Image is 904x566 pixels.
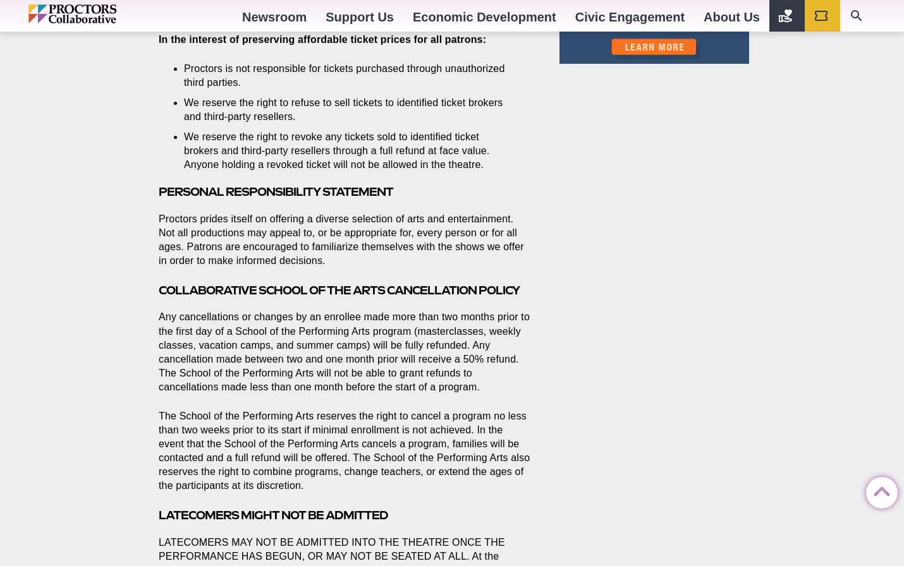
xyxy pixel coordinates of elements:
p: Proctors prides itself on offering a diverse selection of arts and entertainment. Not all product... [159,212,530,268]
h3: PERSONAL RESPONSIBILITY STATEMENT [159,184,530,199]
strong: In the interest of preserving affordable ticket prices for all patrons: [159,34,486,45]
li: We reserve the right to revoke any tickets sold to identified ticket brokers and third-party rese... [184,130,511,172]
p: The School of the Performing Arts reserves the right to cancel a program no less than two weeks p... [159,409,530,493]
h3: LATECOMERS MIGHT NOT BE ADMITTED [159,508,530,522]
p: Any cancellations or changes by an enrollee made more than two months prior to the first day of a... [159,310,530,394]
a: Back to Top [866,478,891,503]
li: Proctors is not responsible for tickets purchased through unauthorized third parties. [184,62,511,90]
li: We reserve the right to refuse to sell tickets to identified ticket brokers and third-party resel... [184,96,511,124]
img: Proctors logo [28,4,171,23]
h3: COLLABORATIVE SCHOOL OF THE ARTS CANCELLATION POLICY [159,283,530,298]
